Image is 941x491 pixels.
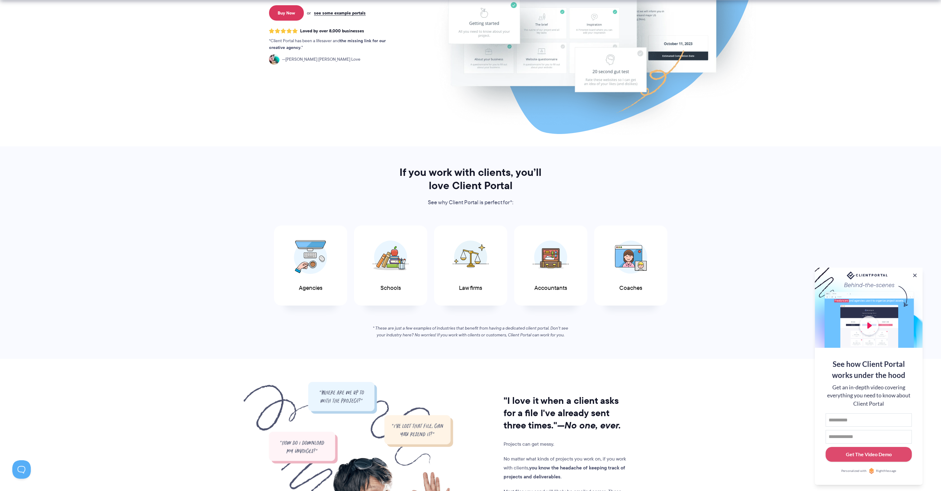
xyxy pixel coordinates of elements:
div: Get The Video Demo [846,451,892,458]
span: Agencies [299,285,322,291]
span: [PERSON_NAME] [PERSON_NAME] Love [282,56,360,63]
p: Client Portal has been a lifesaver and . [269,38,398,51]
a: see some example portals [314,10,366,16]
button: Get The Video Demo [826,447,912,462]
iframe: Toggle Customer Support [12,460,31,479]
a: Accountants [514,225,587,306]
span: Coaches [619,285,642,291]
span: Personalized with [841,469,867,473]
img: Personalized with RightMessage [868,468,875,474]
div: Get an in-depth video covering everything you need to know about Client Portal [826,383,912,408]
span: Schools [380,285,401,291]
h2: If you work with clients, you’ll love Client Portal [391,166,550,192]
span: RightMessage [876,469,896,473]
span: or [307,10,311,16]
h2: "I love it when a client asks for a file I've already sent three times." [504,395,629,432]
div: See how Client Portal works under the hood [826,359,912,381]
p: Projects can get messy. [504,440,629,448]
a: Law firms [434,225,507,306]
strong: you know the headache of keeping track of projects and deliverables [504,464,625,480]
a: Schools [354,225,427,306]
a: Personalized withRightMessage [826,468,912,474]
a: Coaches [594,225,667,306]
a: Buy Now [269,5,304,21]
i: —No one, ever. [557,418,621,432]
span: Loved by over 8,000 businesses [300,28,364,34]
a: Agencies [274,225,347,306]
p: No matter what kinds of projects you work on, if you work with clients, . [504,455,629,481]
p: See why Client Portal is perfect for*: [391,198,550,207]
span: Accountants [534,285,567,291]
span: Law firms [459,285,482,291]
strong: the missing link for our creative agency [269,37,386,51]
em: * These are just a few examples of industries that benefit from having a dedicated client portal.... [373,325,568,338]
